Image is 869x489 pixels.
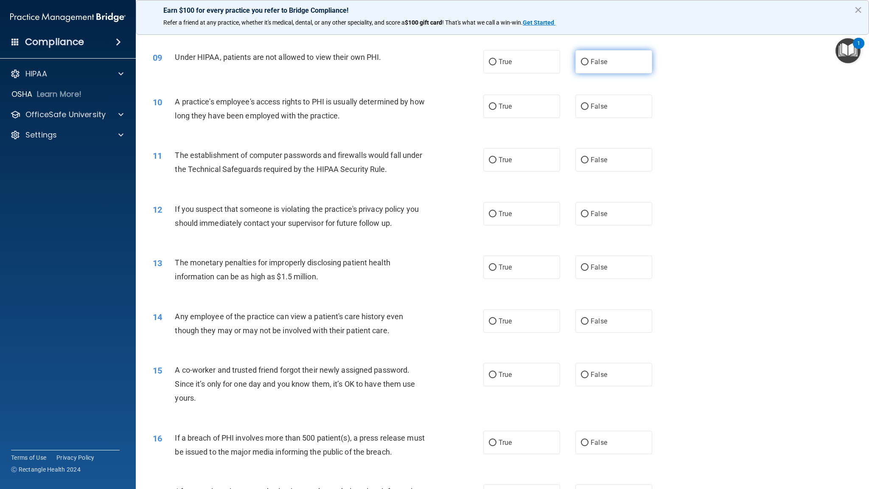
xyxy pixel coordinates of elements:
p: Settings [25,130,57,140]
span: The monetary penalties for improperly disclosing patient health information can be as high as $1.... [175,258,390,281]
span: False [591,371,607,379]
span: A practice's employee's access rights to PHI is usually determined by how long they have been emp... [175,97,424,120]
span: True [499,263,512,271]
span: 13 [153,258,162,268]
p: HIPAA [25,69,47,79]
img: PMB logo [10,9,126,26]
span: Any employee of the practice can view a patient's care history even though they may or may not be... [175,312,403,335]
button: Open Resource Center, 1 new notification [835,38,861,63]
p: OSHA [11,89,33,99]
p: Earn $100 for every practice you refer to Bridge Compliance! [163,6,841,14]
span: True [499,438,512,447]
input: False [581,211,589,217]
span: True [499,210,512,218]
input: False [581,264,589,271]
input: False [581,318,589,325]
span: False [591,317,607,325]
a: HIPAA [10,69,123,79]
span: 14 [153,312,162,322]
h4: Compliance [25,36,84,48]
input: True [489,264,496,271]
span: True [499,58,512,66]
a: Settings [10,130,123,140]
input: False [581,440,589,446]
strong: Get Started [523,19,554,26]
span: 11 [153,151,162,161]
span: False [591,102,607,110]
span: False [591,263,607,271]
input: True [489,59,496,65]
button: Close [854,3,862,17]
input: True [489,157,496,163]
a: OfficeSafe University [10,110,123,120]
span: Under HIPAA, patients are not allowed to view their own PHI. [175,53,381,62]
input: False [581,104,589,110]
span: 15 [153,365,162,376]
p: OfficeSafe University [25,110,106,120]
span: ! That's what we call a win-win. [442,19,523,26]
span: True [499,371,512,379]
input: True [489,211,496,217]
a: Terms of Use [11,453,46,462]
span: A co-worker and trusted friend forgot their newly assigned password. Since it’s only for one day ... [175,365,415,402]
span: 09 [153,53,162,63]
span: The establishment of computer passwords and firewalls would fall under the Technical Safeguards r... [175,151,422,174]
span: True [499,102,512,110]
span: False [591,438,607,447]
input: False [581,157,589,163]
a: Privacy Policy [56,453,95,462]
span: If a breach of PHI involves more than 500 patient(s), a press release must be issued to the major... [175,433,424,456]
span: Ⓒ Rectangle Health 2024 [11,465,81,474]
span: 12 [153,205,162,215]
strong: $100 gift card [405,19,442,26]
span: False [591,210,607,218]
span: False [591,58,607,66]
input: False [581,59,589,65]
input: True [489,104,496,110]
input: False [581,372,589,378]
div: 1 [857,43,860,54]
span: Refer a friend at any practice, whether it's medical, dental, or any other speciality, and score a [163,19,405,26]
input: True [489,318,496,325]
input: True [489,372,496,378]
span: True [499,317,512,325]
a: Get Started [523,19,555,26]
span: If you suspect that someone is violating the practice's privacy policy you should immediately con... [175,205,418,228]
span: 10 [153,97,162,107]
span: True [499,156,512,164]
p: Learn More! [37,89,82,99]
input: True [489,440,496,446]
span: 16 [153,433,162,444]
span: False [591,156,607,164]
